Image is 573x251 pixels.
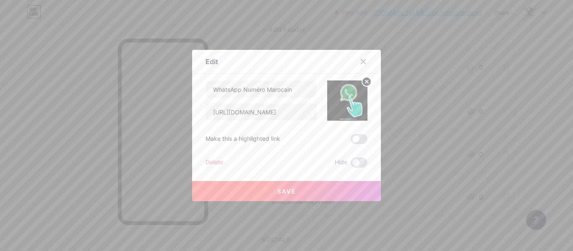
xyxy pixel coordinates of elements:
[206,158,223,168] div: Delete
[206,134,280,144] div: Make this a highlighted link
[277,188,296,195] span: Save
[206,81,317,98] input: Title
[335,158,347,168] span: Hide
[206,104,317,120] input: URL
[327,80,367,121] img: link_thumbnail
[192,181,381,201] button: Save
[206,57,218,67] div: Edit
